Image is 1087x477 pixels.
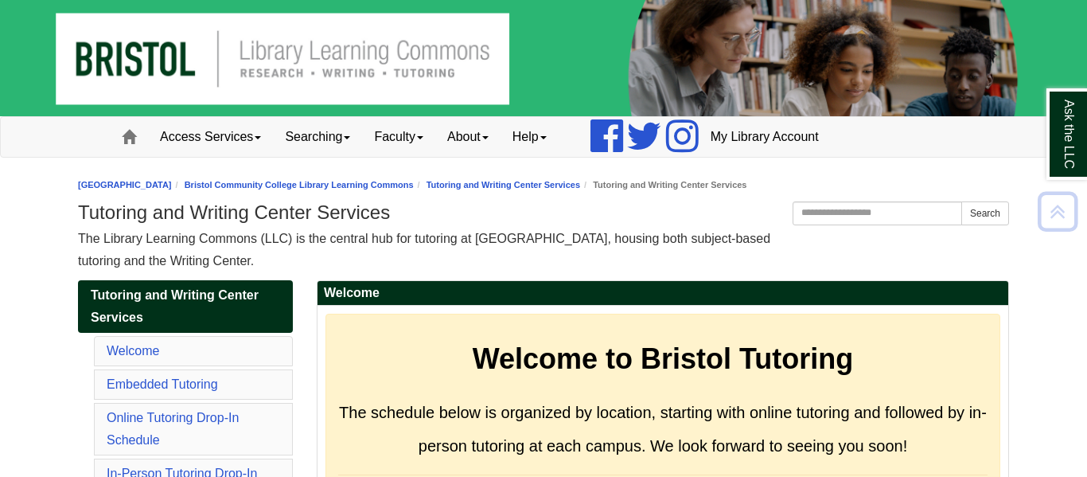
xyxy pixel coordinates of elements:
a: My Library Account [699,117,831,157]
span: Tutoring and Writing Center Services [91,288,259,324]
a: Online Tutoring Drop-In Schedule [107,411,239,447]
a: Tutoring and Writing Center Services [78,280,293,333]
span: The schedule below is organized by location, starting with online tutoring and followed by in-per... [339,404,987,455]
span: The Library Learning Commons (LLC) is the central hub for tutoring at [GEOGRAPHIC_DATA], housing ... [78,232,770,268]
a: Help [501,117,559,157]
button: Search [961,201,1009,225]
h2: Welcome [318,281,1008,306]
a: About [435,117,501,157]
li: Tutoring and Writing Center Services [580,178,746,193]
a: Back to Top [1032,201,1083,222]
a: Searching [273,117,362,157]
a: Faculty [362,117,435,157]
h1: Tutoring and Writing Center Services [78,201,1009,224]
a: Bristol Community College Library Learning Commons [185,180,414,190]
a: Welcome [107,344,159,358]
a: [GEOGRAPHIC_DATA] [78,180,172,190]
a: Tutoring and Writing Center Services [427,180,580,190]
nav: breadcrumb [78,178,1009,193]
a: Embedded Tutoring [107,377,218,391]
strong: Welcome to Bristol Tutoring [473,342,854,375]
a: Access Services [148,117,273,157]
